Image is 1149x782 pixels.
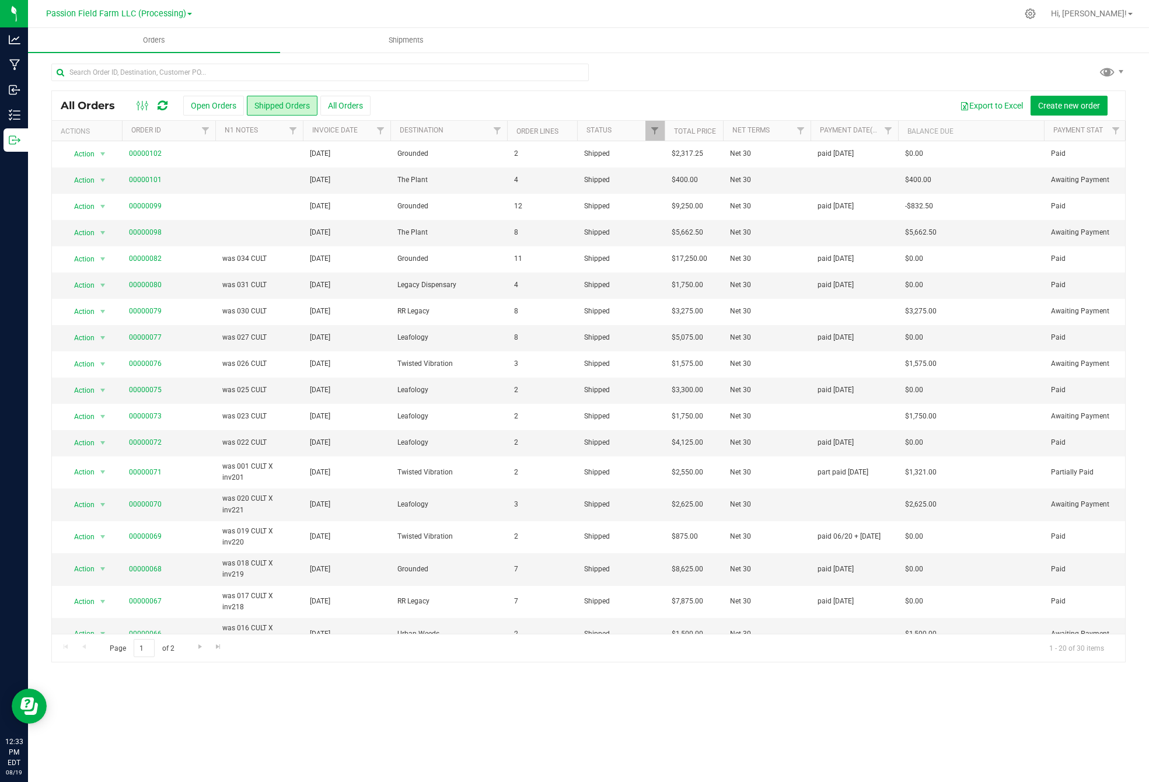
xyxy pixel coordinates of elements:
span: $3,300.00 [672,385,703,396]
a: Go to the last page [210,639,227,655]
span: [DATE] [310,358,330,369]
span: [DATE] [310,385,330,396]
span: [DATE] [310,227,330,238]
span: Action [64,435,95,451]
div: Manage settings [1023,8,1038,19]
a: Go to the next page [191,639,208,655]
span: $0.00 [905,253,923,264]
span: Action [64,330,95,346]
span: $875.00 [672,531,698,542]
span: Action [64,172,95,188]
span: $5,662.50 [905,227,937,238]
span: part paid [DATE] [818,467,868,478]
span: Passion Field Farm LLC (Processing) [46,9,186,19]
span: Shipped [584,358,658,369]
span: [DATE] [310,306,330,317]
span: Shipped [584,253,658,264]
span: was 022 CULT [222,437,267,448]
a: Shipments [280,28,532,53]
span: $5,075.00 [672,332,703,343]
a: 00000073 [129,411,162,422]
a: 00000067 [129,596,162,607]
span: Shipped [584,148,658,159]
span: RR Legacy [397,306,500,317]
span: select [96,146,110,162]
a: Filter [791,121,811,141]
span: Action [64,146,95,162]
span: 3 [514,358,518,369]
a: Payment Stat [1053,126,1103,134]
inline-svg: Outbound [9,134,20,146]
span: Awaiting Payment [1051,174,1119,186]
span: $3,275.00 [905,306,937,317]
span: $1,500.00 [905,629,937,640]
span: Page of 2 [100,639,184,657]
span: Grounded [397,148,500,159]
span: $400.00 [905,174,931,186]
span: $9,250.00 [672,201,703,212]
span: select [96,172,110,188]
span: Net 30 [730,411,804,422]
a: 00000072 [129,437,162,448]
span: $2,625.00 [905,499,937,510]
span: $0.00 [905,280,923,291]
a: Destination [400,126,443,134]
a: Order ID [131,126,161,134]
span: select [96,464,110,480]
span: Action [64,529,95,545]
span: $2,317.25 [672,148,703,159]
span: was 026 CULT [222,358,267,369]
span: Create new order [1038,101,1100,110]
span: Net 30 [730,253,804,264]
span: -$832.50 [905,201,933,212]
a: 00000102 [129,148,162,159]
span: Leafology [397,385,500,396]
span: paid [DATE] [818,280,854,291]
span: Shipped [584,306,658,317]
span: Net 30 [730,385,804,396]
span: Grounded [397,201,500,212]
span: $0.00 [905,531,923,542]
span: select [96,561,110,577]
span: $4,125.00 [672,437,703,448]
span: $400.00 [672,174,698,186]
span: Action [64,626,95,642]
span: [DATE] [310,253,330,264]
a: 00000080 [129,280,162,291]
inline-svg: Manufacturing [9,59,20,71]
span: 2 [514,148,518,159]
span: 4 [514,280,518,291]
span: Net 30 [730,564,804,575]
span: Net 30 [730,201,804,212]
span: paid [DATE] [818,253,854,264]
span: [DATE] [310,531,330,542]
span: paid [DATE] [818,148,854,159]
span: 8 [514,332,518,343]
span: was 016 CULT X inv217 [222,623,296,645]
span: Paid [1051,385,1119,396]
span: Leafology [397,411,500,422]
span: Partially Paid [1051,467,1119,478]
span: $1,500.00 [672,629,703,640]
span: $0.00 [905,332,923,343]
span: $7,875.00 [672,596,703,607]
span: Net 30 [730,531,804,542]
iframe: Resource center [12,689,47,724]
span: 1 - 20 of 30 items [1040,639,1113,657]
span: [DATE] [310,280,330,291]
span: Paid [1051,201,1119,212]
span: select [96,225,110,241]
span: was 025 CULT [222,385,267,396]
span: Net 30 [730,437,804,448]
span: 3 [514,499,518,510]
button: Shipped Orders [247,96,317,116]
span: Net 30 [730,306,804,317]
span: Action [64,198,95,215]
span: Twisted Vibration [397,531,500,542]
span: Legacy Dispensary [397,280,500,291]
span: Hi, [PERSON_NAME]! [1051,9,1127,18]
span: The Plant [397,174,500,186]
span: select [96,330,110,346]
span: 12 [514,201,522,212]
span: was 027 CULT [222,332,267,343]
